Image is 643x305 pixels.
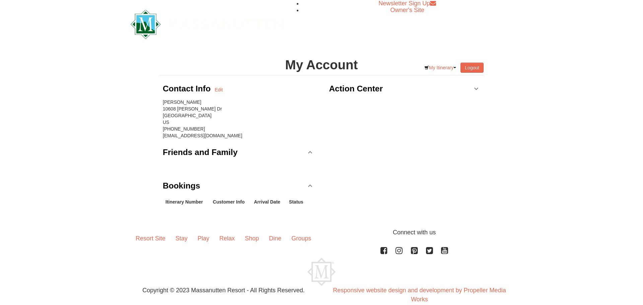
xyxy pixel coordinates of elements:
a: Bookings [163,176,314,196]
h1: My Account [159,58,484,72]
a: Groups [286,228,316,249]
th: Customer Info [210,196,252,208]
a: My Itinerary [420,63,460,73]
a: Responsive website design and development by Propeller Media Works [333,287,506,303]
h3: Friends and Family [163,146,237,159]
h3: Action Center [329,82,383,95]
h3: Contact Info [163,82,215,95]
button: Logout [460,63,484,73]
div: [PERSON_NAME] 10608 [PERSON_NAME] Dr [GEOGRAPHIC_DATA] US [PHONE_NUMBER] [EMAIL_ADDRESS][DOMAIN_N... [163,99,314,139]
a: Dine [264,228,286,249]
a: Owner's Site [390,7,424,13]
a: Action Center [329,79,480,99]
a: Stay [170,228,193,249]
th: Status [286,196,308,208]
a: Play [193,228,214,249]
a: Massanutten Resort [131,15,284,31]
th: Arrival Date [251,196,286,208]
h3: Bookings [163,179,200,193]
a: Shop [240,228,264,249]
a: Friends and Family [163,142,314,162]
img: Massanutten Resort Logo [131,10,284,39]
th: Itinerary Number [163,196,210,208]
a: Relax [214,228,240,249]
a: Edit [215,86,223,93]
p: Copyright © 2023 Massanutten Resort - All Rights Reserved. [126,286,321,295]
img: Massanutten Resort Logo [307,258,336,286]
a: Resort Site [131,228,170,249]
p: Connect with us [131,228,512,237]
